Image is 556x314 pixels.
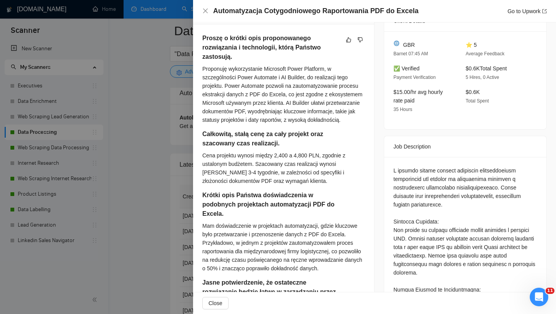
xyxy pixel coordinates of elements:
[202,8,208,14] span: close
[466,65,507,72] span: $0.6K Total Spent
[358,37,363,43] span: dislike
[466,75,499,80] span: 5 Hires, 0 Active
[344,35,353,44] button: like
[202,297,229,309] button: Close
[202,151,365,185] div: Cena projektu wynosi między 2,400 a 4,800 PLN, zgodnie z ustalonym budżetem. Szacowany czas reali...
[546,288,554,294] span: 11
[202,222,365,273] div: Mam doświadczenie w projektach automatyzacji, gdzie kluczowe było przetwarzanie i przenoszenie da...
[202,130,341,148] h5: Całkowitą, stałą cenę za cały projekt oraz szacowany czas realizacji.
[393,107,412,112] span: 35 Hours
[202,8,208,14] button: Close
[466,98,489,104] span: Total Spent
[466,51,505,56] span: Average Feedback
[393,65,420,72] span: ✅ Verified
[202,65,365,124] div: Proponuję wykorzystanie Microsoft Power Platform, w szczególności Power Automate i AI Builder, do...
[356,35,365,44] button: dislike
[530,288,548,306] iframe: Intercom live chat
[466,42,477,48] span: ⭐ 5
[202,34,341,61] h5: Proszę o krótki opis proponowanego rozwiązania i technologii, którą Państwo zastosują.
[403,41,415,49] span: GBR
[507,8,547,14] a: Go to Upworkexport
[202,191,341,218] h5: Krótki opis Państwa doświadczenia w podobnych projektach automatyzacji PDF do Excela.
[393,75,436,80] span: Payment Verification
[394,41,399,46] img: 🌐
[208,299,222,307] span: Close
[393,136,537,157] div: Job Description
[213,6,419,16] h4: Automatyzacja Cotygodniowego Raportowania PDF do Excela
[346,37,351,43] span: like
[542,9,547,14] span: export
[393,89,443,104] span: $15.00/hr avg hourly rate paid
[393,51,428,56] span: Barnet 07:45 AM
[466,89,480,95] span: $0.6K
